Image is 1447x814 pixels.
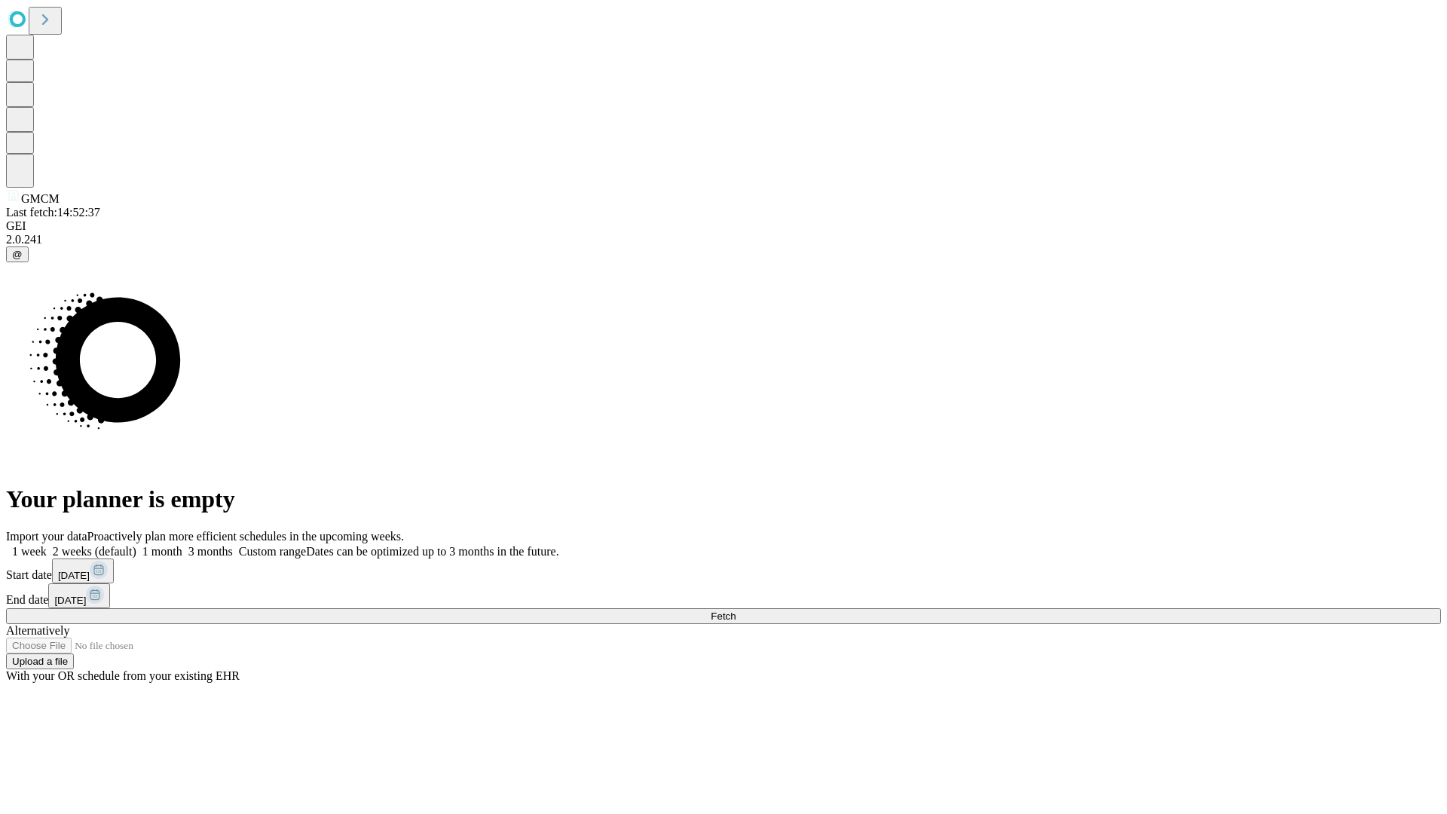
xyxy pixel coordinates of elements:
[48,583,110,608] button: [DATE]
[12,545,47,558] span: 1 week
[711,610,736,622] span: Fetch
[6,233,1441,246] div: 2.0.241
[58,570,90,581] span: [DATE]
[306,545,558,558] span: Dates can be optimized up to 3 months in the future.
[239,545,306,558] span: Custom range
[6,608,1441,624] button: Fetch
[6,219,1441,233] div: GEI
[188,545,233,558] span: 3 months
[87,530,404,543] span: Proactively plan more efficient schedules in the upcoming weeks.
[6,530,87,543] span: Import your data
[6,669,240,682] span: With your OR schedule from your existing EHR
[6,558,1441,583] div: Start date
[6,206,100,219] span: Last fetch: 14:52:37
[21,192,60,205] span: GMCM
[52,558,114,583] button: [DATE]
[53,545,136,558] span: 2 weeks (default)
[6,485,1441,513] h1: Your planner is empty
[6,246,29,262] button: @
[6,624,69,637] span: Alternatively
[54,595,86,606] span: [DATE]
[6,653,74,669] button: Upload a file
[142,545,182,558] span: 1 month
[6,583,1441,608] div: End date
[12,249,23,260] span: @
